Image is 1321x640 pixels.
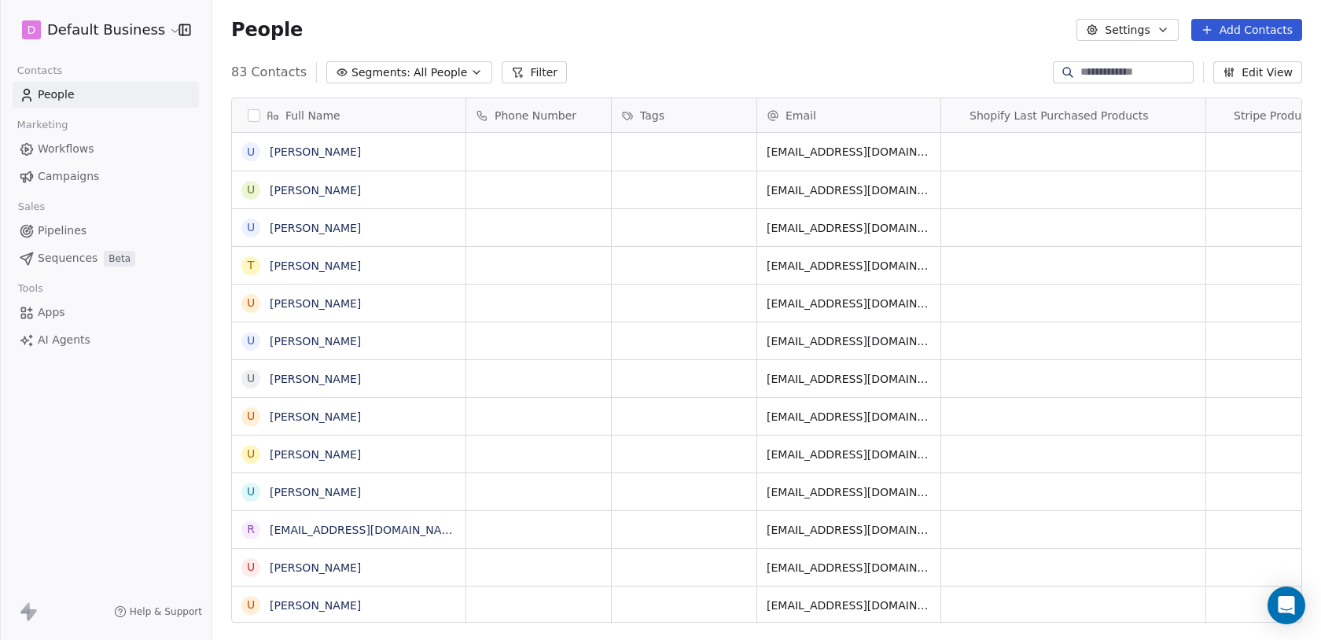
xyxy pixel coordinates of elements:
button: Filter [502,61,567,83]
span: [EMAIL_ADDRESS][DOMAIN_NAME] [767,447,931,462]
span: Tags [640,108,664,123]
span: [EMAIL_ADDRESS][DOMAIN_NAME] [767,522,931,538]
span: [EMAIL_ADDRESS][DOMAIN_NAME] [767,182,931,198]
span: Workflows [38,141,94,157]
a: Campaigns [13,164,199,189]
div: U [247,182,255,198]
span: Marketing [10,113,75,137]
a: [PERSON_NAME] [270,184,361,197]
div: U [247,559,255,576]
span: Contacts [10,59,69,83]
div: grid [232,133,466,623]
span: Beta [104,251,135,267]
div: U [247,333,255,349]
span: Campaigns [38,168,99,185]
span: D [28,22,36,38]
a: [PERSON_NAME] [270,297,361,310]
button: Settings [1076,19,1178,41]
span: Segments: [351,64,410,81]
a: [PERSON_NAME] [270,373,361,385]
a: [PERSON_NAME] [270,561,361,574]
a: [PERSON_NAME] [270,448,361,461]
div: U [247,408,255,425]
a: [EMAIL_ADDRESS][DOMAIN_NAME] [270,524,462,536]
span: Default Business [47,20,165,40]
span: [EMAIL_ADDRESS][DOMAIN_NAME] [767,560,931,576]
button: Add Contacts [1191,19,1302,41]
span: People [38,86,75,103]
span: Sales [11,195,52,219]
div: T [248,257,255,274]
div: U [247,446,255,462]
span: All People [414,64,467,81]
div: U [247,370,255,387]
div: Phone Number [466,98,611,132]
span: 83 Contacts [231,63,307,82]
a: People [13,82,199,108]
a: Workflows [13,136,199,162]
a: Help & Support [114,605,202,618]
a: [PERSON_NAME] [270,486,361,498]
div: U [247,144,255,160]
div: r [247,521,255,538]
a: SequencesBeta [13,245,199,271]
a: [PERSON_NAME] [270,335,361,348]
span: [EMAIL_ADDRESS][DOMAIN_NAME] [767,409,931,425]
div: Open Intercom Messenger [1268,587,1305,624]
button: DDefault Business [19,17,167,43]
div: U [247,295,255,311]
a: AI Agents [13,327,199,353]
span: [EMAIL_ADDRESS][DOMAIN_NAME] [767,220,931,236]
span: [EMAIL_ADDRESS][DOMAIN_NAME] [767,371,931,387]
span: Tools [11,277,50,300]
a: [PERSON_NAME] [270,599,361,612]
span: People [231,18,303,42]
div: ShopifyShopify Last Purchased Products [941,98,1205,132]
div: Full Name [232,98,465,132]
a: Apps [13,300,199,326]
span: Phone Number [495,108,576,123]
span: Pipelines [38,223,86,239]
span: Help & Support [130,605,202,618]
span: Full Name [285,108,340,123]
span: [EMAIL_ADDRESS][DOMAIN_NAME] [767,144,931,160]
span: Sequences [38,250,98,267]
span: [EMAIL_ADDRESS][DOMAIN_NAME] [767,296,931,311]
span: [EMAIL_ADDRESS][DOMAIN_NAME] [767,484,931,500]
button: Edit View [1213,61,1302,83]
a: Pipelines [13,218,199,244]
div: U [247,484,255,500]
a: [PERSON_NAME] [270,410,361,423]
span: [EMAIL_ADDRESS][DOMAIN_NAME] [767,598,931,613]
div: U [247,597,255,613]
div: Email [757,98,940,132]
a: [PERSON_NAME] [270,222,361,234]
span: AI Agents [38,332,90,348]
span: Shopify Last Purchased Products [970,108,1149,123]
a: [PERSON_NAME] [270,259,361,272]
a: [PERSON_NAME] [270,145,361,158]
span: [EMAIL_ADDRESS][DOMAIN_NAME] [767,258,931,274]
div: Tags [612,98,756,132]
span: Apps [38,304,65,321]
span: [EMAIL_ADDRESS][DOMAIN_NAME] [767,333,931,349]
span: Email [786,108,816,123]
div: U [247,219,255,236]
